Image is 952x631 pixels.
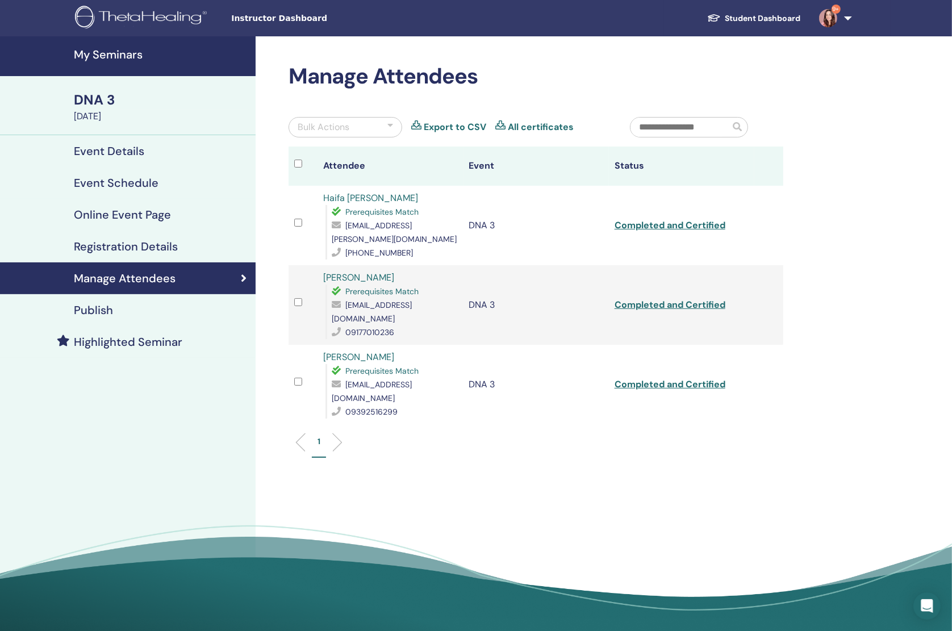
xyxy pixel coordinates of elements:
td: DNA 3 [464,265,609,345]
span: [EMAIL_ADDRESS][DOMAIN_NAME] [332,379,412,403]
a: Student Dashboard [698,8,810,29]
h2: Manage Attendees [289,64,783,90]
h4: My Seminars [74,48,249,61]
span: [EMAIL_ADDRESS][DOMAIN_NAME] [332,300,412,324]
th: Attendee [318,147,463,186]
th: Status [609,147,754,186]
a: DNA 3[DATE] [67,90,256,123]
span: [PHONE_NUMBER] [345,248,413,258]
td: DNA 3 [464,345,609,424]
a: Export to CSV [424,120,486,134]
div: DNA 3 [74,90,249,110]
div: Bulk Actions [298,120,349,134]
span: 9+ [832,5,841,14]
h4: Event Details [74,144,144,158]
h4: Highlighted Seminar [74,335,182,349]
a: Completed and Certified [615,219,725,231]
span: Prerequisites Match [345,366,419,376]
h4: Manage Attendees [74,271,176,285]
span: 09392516299 [345,407,398,417]
span: 09177010236 [345,327,394,337]
a: Haifa [PERSON_NAME] [323,192,418,204]
a: Completed and Certified [615,299,725,311]
div: Open Intercom Messenger [913,592,941,620]
span: Instructor Dashboard [231,12,402,24]
th: Event [464,147,609,186]
h4: Online Event Page [74,208,171,222]
div: [DATE] [74,110,249,123]
a: Completed and Certified [615,378,725,390]
img: graduation-cap-white.svg [707,13,721,23]
span: Prerequisites Match [345,286,419,296]
td: DNA 3 [464,186,609,265]
a: [PERSON_NAME] [323,351,394,363]
h4: Publish [74,303,113,317]
p: 1 [318,436,320,448]
img: default.jpg [819,9,837,27]
h4: Registration Details [74,240,178,253]
img: logo.png [75,6,211,31]
span: [EMAIL_ADDRESS][PERSON_NAME][DOMAIN_NAME] [332,220,457,244]
a: [PERSON_NAME] [323,271,394,283]
span: Prerequisites Match [345,207,419,217]
h4: Event Schedule [74,176,158,190]
a: All certificates [508,120,574,134]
